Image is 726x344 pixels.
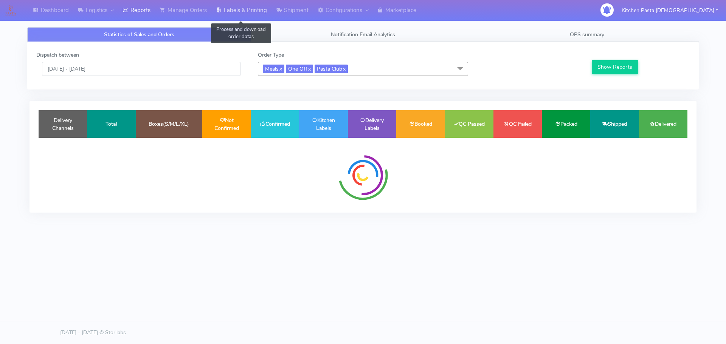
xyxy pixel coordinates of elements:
span: Pasta Club [315,65,348,73]
input: Pick the Daterange [42,62,241,76]
span: Statistics of Sales and Orders [104,31,174,38]
td: Shipped [590,110,639,138]
a: x [342,65,346,73]
button: Show Reports [592,60,638,74]
label: Order Type [258,51,284,59]
td: QC Failed [493,110,542,138]
td: Booked [396,110,445,138]
button: Kitchen Pasta [DEMOGRAPHIC_DATA] [616,3,724,18]
td: Total [87,110,135,138]
td: Delivered [639,110,687,138]
a: x [307,65,311,73]
span: OPS summary [570,31,604,38]
ul: Tabs [27,27,699,42]
span: One Off [286,65,313,73]
a: x [279,65,282,73]
td: QC Passed [445,110,493,138]
td: Boxes(S/M/L/XL) [136,110,202,138]
td: Packed [542,110,590,138]
td: Confirmed [251,110,299,138]
span: Notification Email Analytics [331,31,395,38]
img: spinner-radial.svg [335,147,391,204]
span: Meals [263,65,284,73]
td: Not Confirmed [202,110,251,138]
td: Delivery Labels [348,110,396,138]
label: Dispatch between [36,51,79,59]
td: Kitchen Labels [299,110,347,138]
td: Delivery Channels [39,110,87,138]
